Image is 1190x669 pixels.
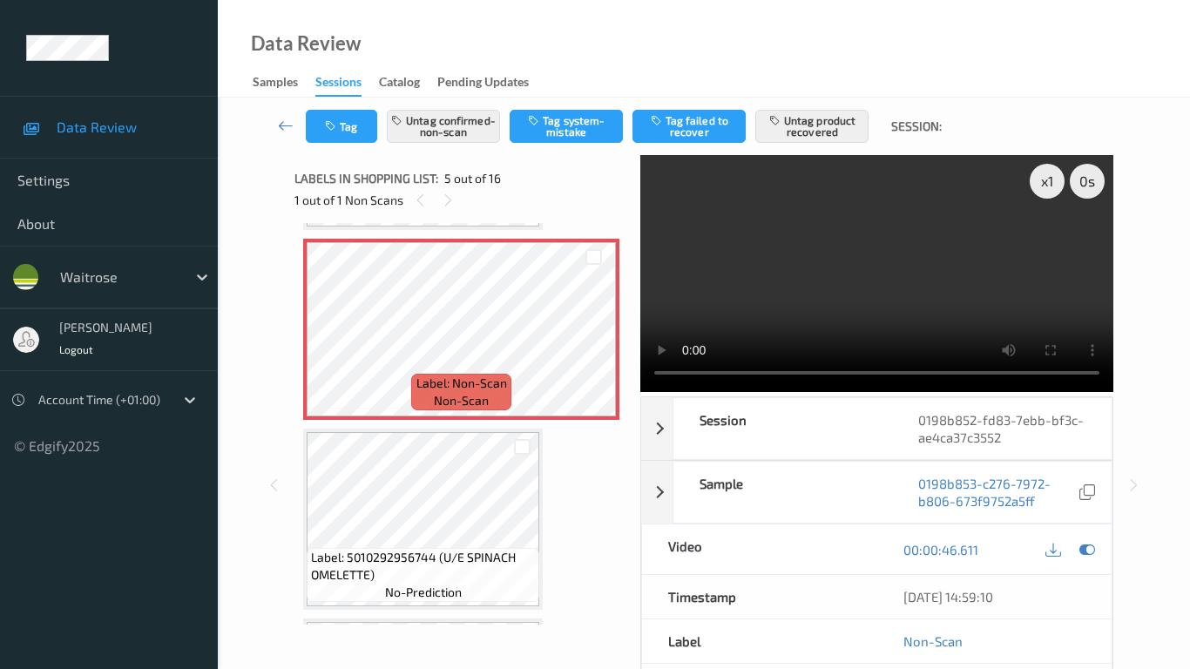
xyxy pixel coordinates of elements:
div: Timestamp [642,575,877,618]
button: Tag system-mistake [510,110,623,143]
span: Session: [891,118,942,135]
div: Pending Updates [437,73,529,95]
div: 1 out of 1 Non Scans [294,189,628,211]
div: Video [642,524,877,574]
span: 5 out of 16 [444,170,501,187]
a: Sessions [315,71,379,97]
button: Tag [306,110,377,143]
button: Untag confirmed-non-scan [387,110,500,143]
span: Labels in shopping list: [294,170,438,187]
button: Untag product recovered [755,110,869,143]
div: x 1 [1030,164,1065,199]
div: Samples [253,73,298,95]
a: Non-Scan [903,632,963,650]
div: 0198b852-fd83-7ebb-bf3c-ae4ca37c3552 [892,398,1112,459]
a: Samples [253,71,315,95]
div: 0 s [1070,164,1105,199]
div: Session0198b852-fd83-7ebb-bf3c-ae4ca37c3552 [641,397,1112,460]
div: Data Review [251,35,361,52]
a: 0198b853-c276-7972-b806-673f9752a5ff [918,475,1075,510]
div: Catalog [379,73,420,95]
span: Label: 5010292956744 (U/E SPINACH OMELETTE) [311,549,535,584]
span: non-scan [434,392,489,409]
div: Label [642,619,877,663]
button: Tag failed to recover [632,110,746,143]
div: Session [673,398,893,459]
a: Catalog [379,71,437,95]
div: [DATE] 14:59:10 [903,588,1086,605]
div: Sample0198b853-c276-7972-b806-673f9752a5ff [641,461,1112,524]
span: no-prediction [385,584,462,601]
span: Label: Non-Scan [416,375,507,392]
div: Sample [673,462,893,523]
a: 00:00:46.611 [903,541,978,558]
a: Pending Updates [437,71,546,95]
div: Sessions [315,73,362,97]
